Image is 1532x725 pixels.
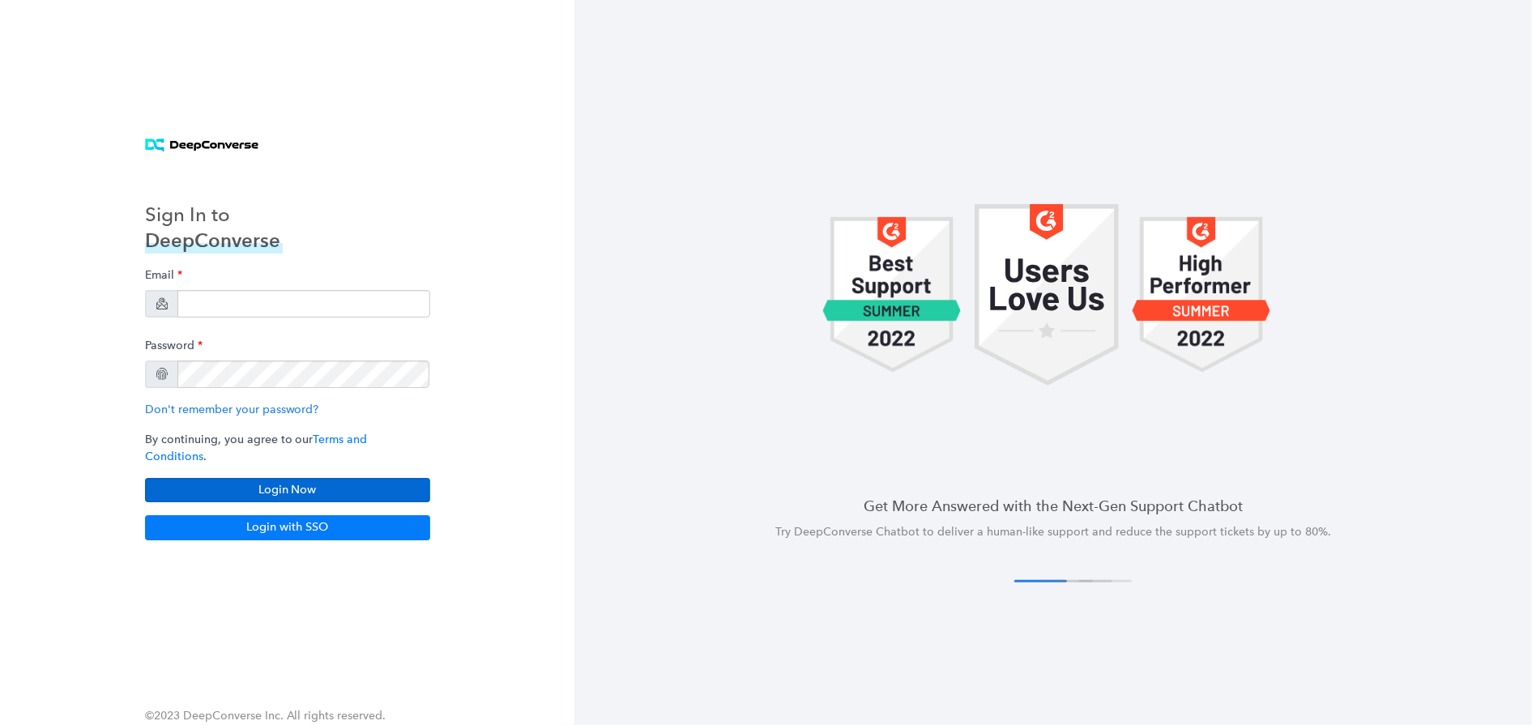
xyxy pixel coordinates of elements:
button: Login Now [145,478,430,502]
h3: DeepConverse [145,228,283,254]
h4: Get More Answered with the Next-Gen Support Chatbot [613,496,1493,516]
img: carousel 1 [1132,204,1271,386]
span: Try DeepConverse Chatbot to deliver a human-like support and reduce the support tickets by up to ... [775,525,1331,539]
button: Login with SSO [145,515,430,539]
p: By continuing, you agree to our . [145,431,430,465]
button: 4 [1079,580,1132,582]
a: Don't remember your password? [145,403,319,416]
button: 2 [1040,580,1093,582]
h3: Sign In to [145,202,283,228]
button: 3 [1060,580,1112,582]
img: carousel 1 [975,204,1119,386]
label: Email [145,260,182,290]
button: 1 [1014,580,1067,582]
img: carousel 1 [822,204,962,386]
img: horizontal logo [145,139,259,152]
span: ©2023 DeepConverse Inc. All rights reserved. [145,709,386,723]
label: Password [145,331,203,360]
